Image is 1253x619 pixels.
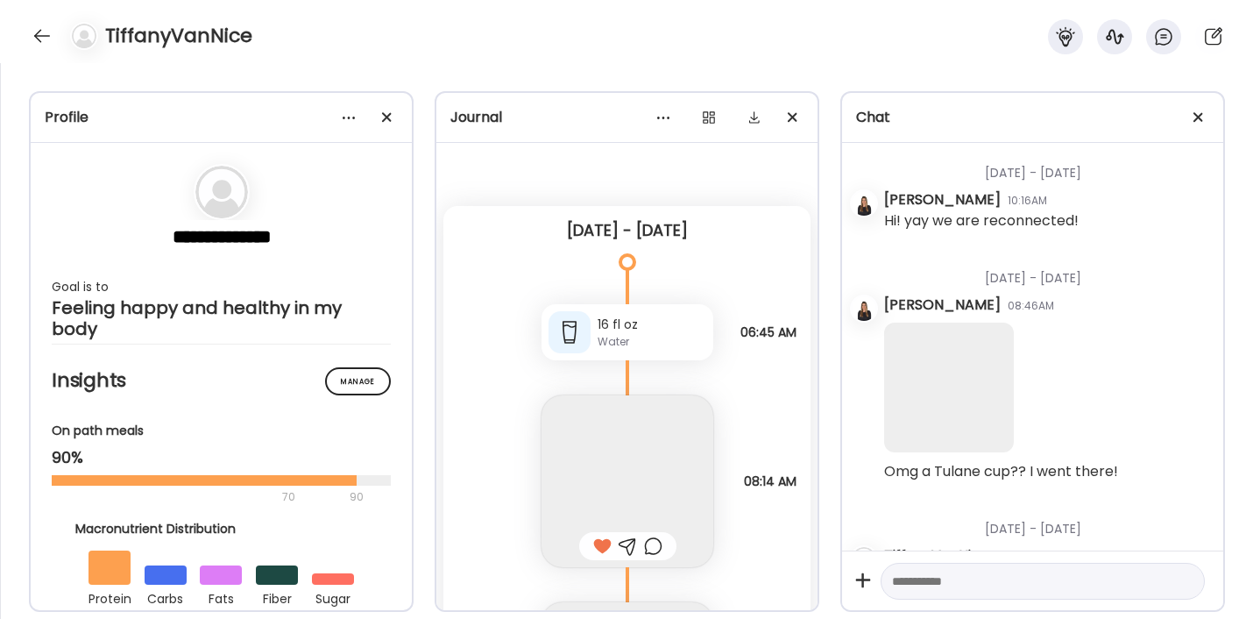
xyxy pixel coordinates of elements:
div: Goal is to [52,276,391,297]
h2: Insights [52,367,391,394]
div: 07:53AM [995,549,1040,565]
img: avatars%2Fkjfl9jNWPhc7eEuw3FeZ2kxtUMH3 [852,191,876,216]
div: Journal [450,107,803,128]
div: [PERSON_NAME] [884,189,1001,210]
div: 90% [52,447,391,468]
span: 06:45 AM [740,324,796,340]
div: 90 [348,487,365,508]
div: 70 [52,487,344,508]
div: On path meals [52,422,391,440]
div: [DATE] - [DATE] [457,220,796,241]
div: Feeling happy and healthy in my body [52,297,391,339]
div: fiber [256,585,298,609]
img: bg-avatar-default.svg [852,547,876,572]
div: [DATE] - [DATE] [884,499,1209,545]
span: 08:14 AM [744,473,796,489]
h4: TiffanyVanNice [105,22,252,50]
div: 10:16AM [1008,193,1047,209]
div: Macronutrient Distribution [75,520,368,538]
img: avatars%2Fkjfl9jNWPhc7eEuw3FeZ2kxtUMH3 [852,296,876,321]
div: fats [200,585,242,609]
div: Profile [45,107,398,128]
div: carbs [145,585,187,609]
div: protein [88,585,131,609]
div: Manage [325,367,391,395]
img: bg-avatar-default.svg [72,24,96,48]
div: [DATE] - [DATE] [884,143,1209,189]
div: Omg a Tulane cup?? I went there! [884,461,1118,482]
div: TiffanyVanNice [884,545,988,566]
div: Chat [856,107,1209,128]
div: Hi! yay we are reconnected! [884,210,1079,231]
img: bg-avatar-default.svg [195,166,248,218]
div: 08:46AM [1008,298,1054,314]
div: Water [598,334,706,350]
div: [DATE] - [DATE] [884,248,1209,295]
div: sugar [312,585,354,609]
div: 16 fl oz [598,316,706,334]
div: [PERSON_NAME] [884,295,1001,316]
